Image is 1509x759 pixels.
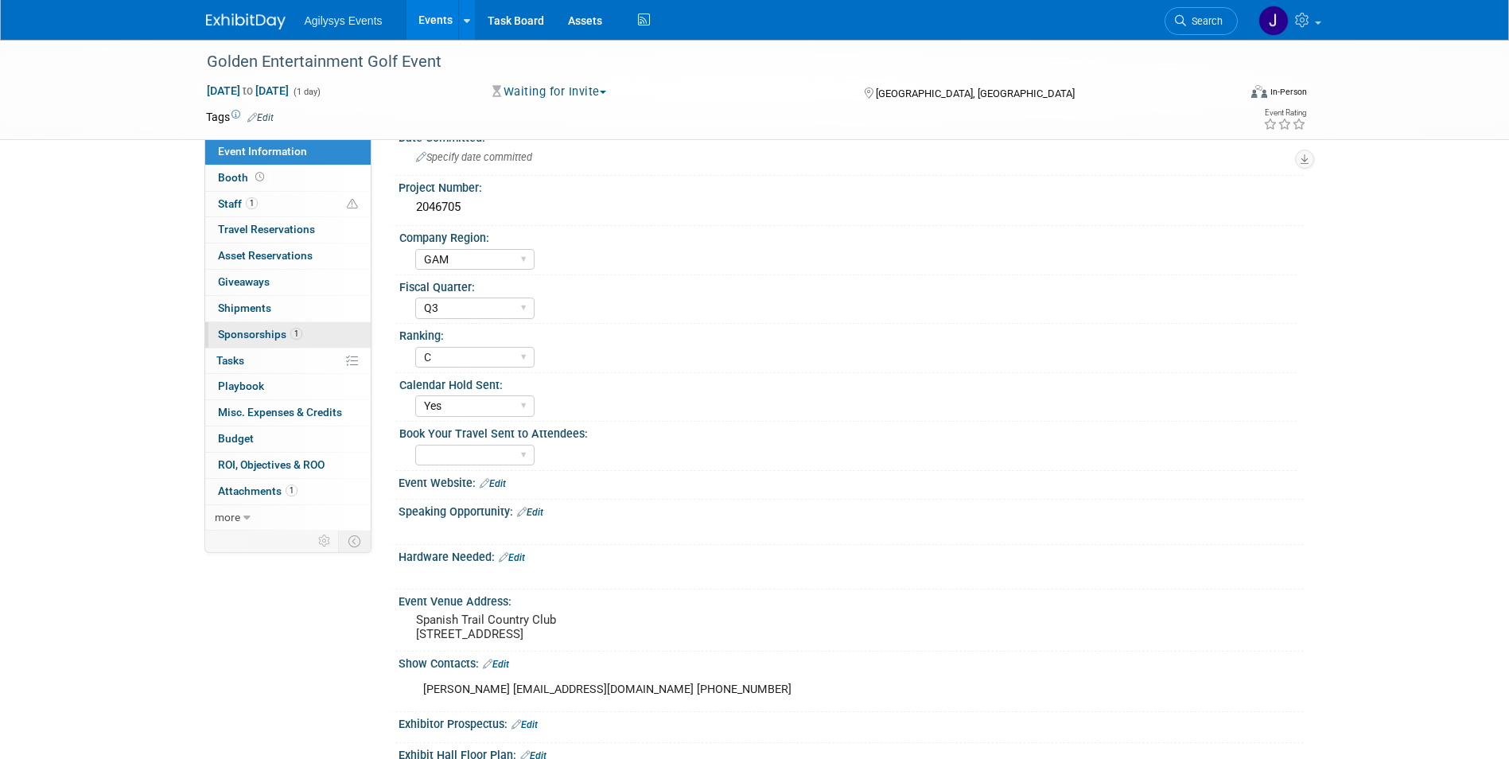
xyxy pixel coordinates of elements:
a: more [205,505,371,531]
span: Attachments [218,485,298,497]
div: 2046705 [410,195,1292,220]
div: Event Rating [1263,109,1306,117]
div: Calendar Hold Sent: [399,373,1297,393]
span: Event Information [218,145,307,158]
a: Staff1 [205,192,371,217]
a: Attachments1 [205,479,371,504]
td: Toggle Event Tabs [338,531,371,551]
a: ROI, Objectives & ROO [205,453,371,478]
a: Search [1165,7,1238,35]
pre: Spanish Trail Country Club [STREET_ADDRESS] [416,613,758,641]
span: Specify date committed [416,151,532,163]
a: Booth [205,165,371,191]
a: Edit [499,552,525,563]
a: Edit [483,659,509,670]
span: Sponsorships [218,328,302,341]
div: Event Website: [399,471,1304,492]
span: (1 day) [292,87,321,97]
a: Asset Reservations [205,243,371,269]
span: 1 [246,197,258,209]
span: Misc. Expenses & Credits [218,406,342,418]
div: Hardware Needed: [399,545,1304,566]
a: Tasks [205,348,371,374]
img: ExhibitDay [206,14,286,29]
span: Tasks [216,354,244,367]
a: Travel Reservations [205,217,371,243]
div: Show Contacts: [399,652,1304,672]
span: ROI, Objectives & ROO [218,458,325,471]
td: Personalize Event Tab Strip [311,531,339,551]
div: Event Venue Address: [399,590,1304,609]
a: Edit [511,719,538,730]
span: Shipments [218,302,271,314]
span: [DATE] [DATE] [206,84,290,98]
span: Staff [218,197,258,210]
span: Search [1186,15,1223,27]
span: Budget [218,432,254,445]
span: Asset Reservations [218,249,313,262]
a: Misc. Expenses & Credits [205,400,371,426]
span: more [215,511,240,524]
a: Edit [517,507,543,518]
img: Format-Inperson.png [1251,85,1267,98]
td: Tags [206,109,274,125]
div: Event Format [1144,83,1308,107]
img: Jennifer Bridell [1258,6,1289,36]
button: Waiting for Invite [487,84,613,100]
div: Exhibitor Prospectus: [399,712,1304,733]
a: Playbook [205,374,371,399]
span: Agilysys Events [305,14,383,27]
a: Edit [247,112,274,123]
span: 1 [286,485,298,496]
div: Speaking Opportunity: [399,500,1304,520]
span: Giveaways [218,275,270,288]
span: Travel Reservations [218,223,315,235]
div: Company Region: [399,226,1297,246]
span: Potential Scheduling Conflict -- at least one attendee is tagged in another overlapping event. [347,197,358,212]
div: Fiscal Quarter: [399,275,1297,295]
a: Event Information [205,139,371,165]
a: Shipments [205,296,371,321]
div: In-Person [1270,86,1307,98]
a: Giveaways [205,270,371,295]
span: Playbook [218,379,264,392]
div: Ranking: [399,324,1297,344]
span: Booth [218,171,267,184]
div: [PERSON_NAME] [EMAIL_ADDRESS][DOMAIN_NAME] [PHONE_NUMBER] [412,674,1129,706]
div: Project Number: [399,176,1304,196]
a: Edit [480,478,506,489]
div: Golden Entertainment Golf Event [201,48,1214,76]
a: Budget [205,426,371,452]
span: Booth not reserved yet [252,171,267,183]
a: Sponsorships1 [205,322,371,348]
span: 1 [290,328,302,340]
div: Book Your Travel Sent to Attendees: [399,422,1297,442]
span: [GEOGRAPHIC_DATA], [GEOGRAPHIC_DATA] [876,88,1075,99]
span: to [240,84,255,97]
